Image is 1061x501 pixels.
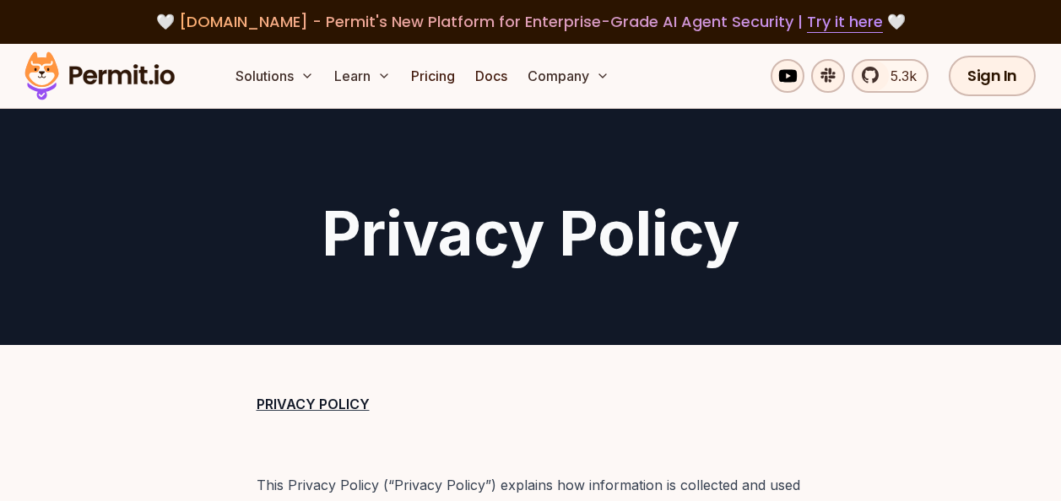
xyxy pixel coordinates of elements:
[328,59,398,93] button: Learn
[807,11,883,33] a: Try it here
[257,396,370,412] strong: PRIVACY POLICY
[852,59,928,93] a: 5.3k
[99,203,963,264] h1: Privacy Policy
[229,59,321,93] button: Solutions
[880,66,917,86] span: 5.3k
[404,59,462,93] a: Pricing
[949,56,1036,96] a: Sign In
[179,11,883,32] span: [DOMAIN_NAME] - Permit's New Platform for Enterprise-Grade AI Agent Security |
[521,59,616,93] button: Company
[17,47,182,105] img: Permit logo
[468,59,514,93] a: Docs
[41,10,1020,34] div: 🤍 🤍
